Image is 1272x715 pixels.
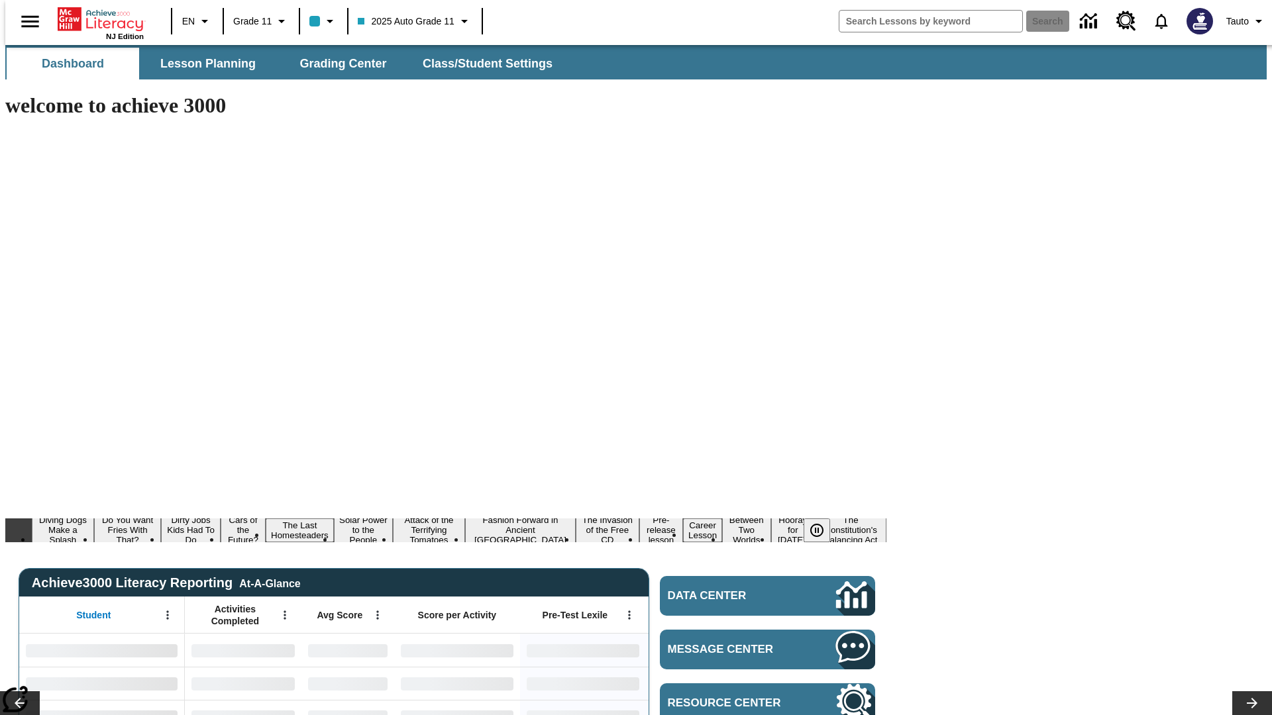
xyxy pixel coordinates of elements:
[277,48,409,79] button: Grading Center
[233,15,272,28] span: Grade 11
[106,32,144,40] span: NJ Edition
[660,630,875,669] a: Message Center
[266,518,334,542] button: Slide 5 The Last Homesteaders
[1144,4,1179,38] a: Notifications
[161,513,220,547] button: Slide 3 Dirty Jobs Kids Had To Do
[275,605,295,625] button: Open Menu
[815,513,886,547] button: Slide 14 The Constitution's Balancing Act
[412,48,563,79] button: Class/Student Settings
[368,605,388,625] button: Open Menu
[142,48,274,79] button: Lesson Planning
[722,513,770,547] button: Slide 12 Between Two Worlds
[301,667,394,700] div: No Data,
[576,513,639,547] button: Slide 9 The Invasion of the Free CD
[185,634,301,667] div: No Data,
[32,513,94,547] button: Slide 1 Diving Dogs Make a Splash
[304,9,343,33] button: Class color is light blue. Change class color
[1226,15,1249,28] span: Tauto
[160,56,256,71] span: Lesson Planning
[804,518,843,542] div: Pause
[393,513,465,547] button: Slide 7 Attack of the Terrifying Tomatoes
[668,643,796,656] span: Message Center
[668,589,792,602] span: Data Center
[317,609,362,621] span: Avg Score
[228,9,295,33] button: Grade: Grade 11, Select a grade
[1072,3,1108,40] a: Data Center
[1221,9,1272,33] button: Profile/Settings
[32,575,301,591] span: Achieve3000 Literacy Reporting
[1108,3,1144,39] a: Resource Center, Will open in new tab
[158,605,178,625] button: Open Menu
[191,603,279,627] span: Activities Completed
[1187,8,1213,34] img: Avatar
[11,2,50,41] button: Open side menu
[94,513,162,547] button: Slide 2 Do You Want Fries With That?
[1232,691,1272,715] button: Lesson carousel, Next
[543,609,608,621] span: Pre-Test Lexile
[771,513,816,547] button: Slide 13 Hooray for Constitution Day!
[1179,4,1221,38] button: Select a new avatar
[334,513,393,547] button: Slide 6 Solar Power to the People
[182,15,195,28] span: EN
[358,15,454,28] span: 2025 Auto Grade 11
[185,667,301,700] div: No Data,
[418,609,497,621] span: Score per Activity
[352,9,477,33] button: Class: 2025 Auto Grade 11, Select your class
[839,11,1022,32] input: search field
[660,576,875,616] a: Data Center
[301,634,394,667] div: No Data,
[804,518,830,542] button: Pause
[5,48,564,79] div: SubNavbar
[58,6,144,32] a: Home
[58,5,144,40] div: Home
[5,45,1267,79] div: SubNavbar
[239,575,300,590] div: At-A-Glance
[423,56,553,71] span: Class/Student Settings
[7,48,139,79] button: Dashboard
[619,605,639,625] button: Open Menu
[683,518,722,542] button: Slide 11 Career Lesson
[465,513,576,547] button: Slide 8 Fashion Forward in Ancient Rome
[5,93,886,118] h1: welcome to achieve 3000
[176,9,219,33] button: Language: EN, Select a language
[668,696,796,710] span: Resource Center
[42,56,104,71] span: Dashboard
[221,513,266,547] button: Slide 4 Cars of the Future?
[639,513,683,547] button: Slide 10 Pre-release lesson
[299,56,386,71] span: Grading Center
[76,609,111,621] span: Student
